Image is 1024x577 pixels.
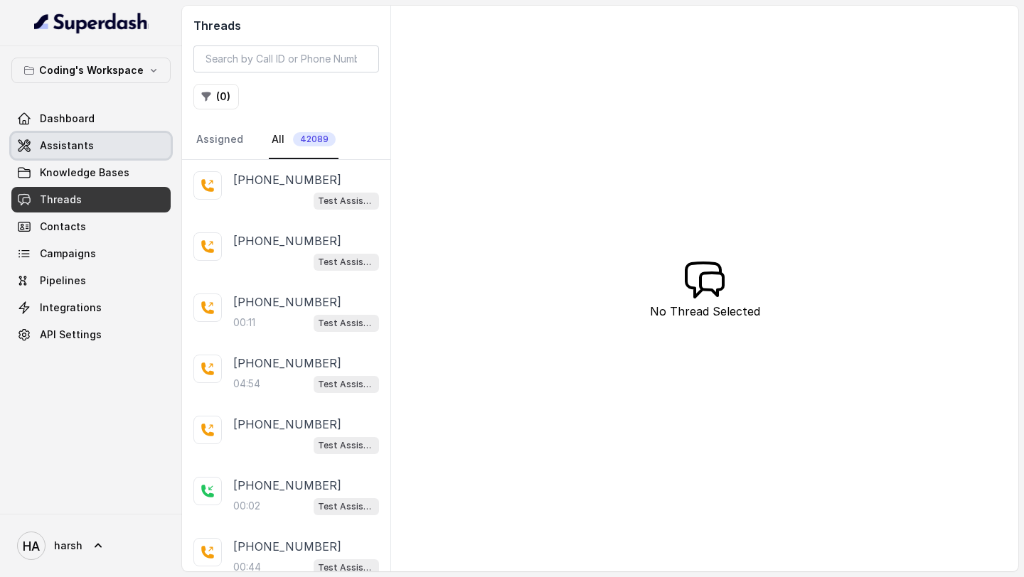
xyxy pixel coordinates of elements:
p: [PHONE_NUMBER] [233,355,341,372]
p: 04:54 [233,377,260,391]
p: [PHONE_NUMBER] [233,293,341,311]
span: API Settings [40,328,102,342]
a: API Settings [11,322,171,347]
a: Integrations [11,295,171,320]
p: [PHONE_NUMBER] [233,232,341,249]
p: Test Assistant-3 [318,194,375,208]
span: Knowledge Bases [40,166,129,180]
p: 00:44 [233,560,261,574]
p: [PHONE_NUMBER] [233,171,341,188]
p: Test Assistant-3 [318,438,375,453]
a: All42089 [269,121,338,159]
img: light.svg [34,11,149,34]
a: harsh [11,526,171,566]
p: Test Assistant-3 [318,377,375,392]
a: Knowledge Bases [11,160,171,185]
span: Dashboard [40,112,95,126]
p: 00:11 [233,316,255,330]
a: Dashboard [11,106,171,131]
a: Assistants [11,133,171,158]
p: Test Assistant-3 [318,561,375,575]
span: Campaigns [40,247,96,261]
span: 42089 [293,132,336,146]
p: Test Assistant-3 [318,316,375,330]
span: Assistants [40,139,94,153]
span: Threads [40,193,82,207]
p: No Thread Selected [650,303,760,320]
button: Coding's Workspace [11,58,171,83]
span: Contacts [40,220,86,234]
a: Campaigns [11,241,171,266]
span: Pipelines [40,274,86,288]
a: Pipelines [11,268,171,293]
button: (0) [193,84,239,109]
p: 00:02 [233,499,260,513]
nav: Tabs [193,121,379,159]
h2: Threads [193,17,379,34]
span: Integrations [40,301,102,315]
p: Test Assistant-3 [318,255,375,269]
p: [PHONE_NUMBER] [233,538,341,555]
span: harsh [54,539,82,553]
a: Assigned [193,121,246,159]
p: [PHONE_NUMBER] [233,416,341,433]
a: Threads [11,187,171,212]
input: Search by Call ID or Phone Number [193,45,379,72]
p: Coding's Workspace [39,62,144,79]
p: Test Assistant-3 [318,500,375,514]
a: Contacts [11,214,171,239]
text: HA [23,539,40,554]
p: [PHONE_NUMBER] [233,477,341,494]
